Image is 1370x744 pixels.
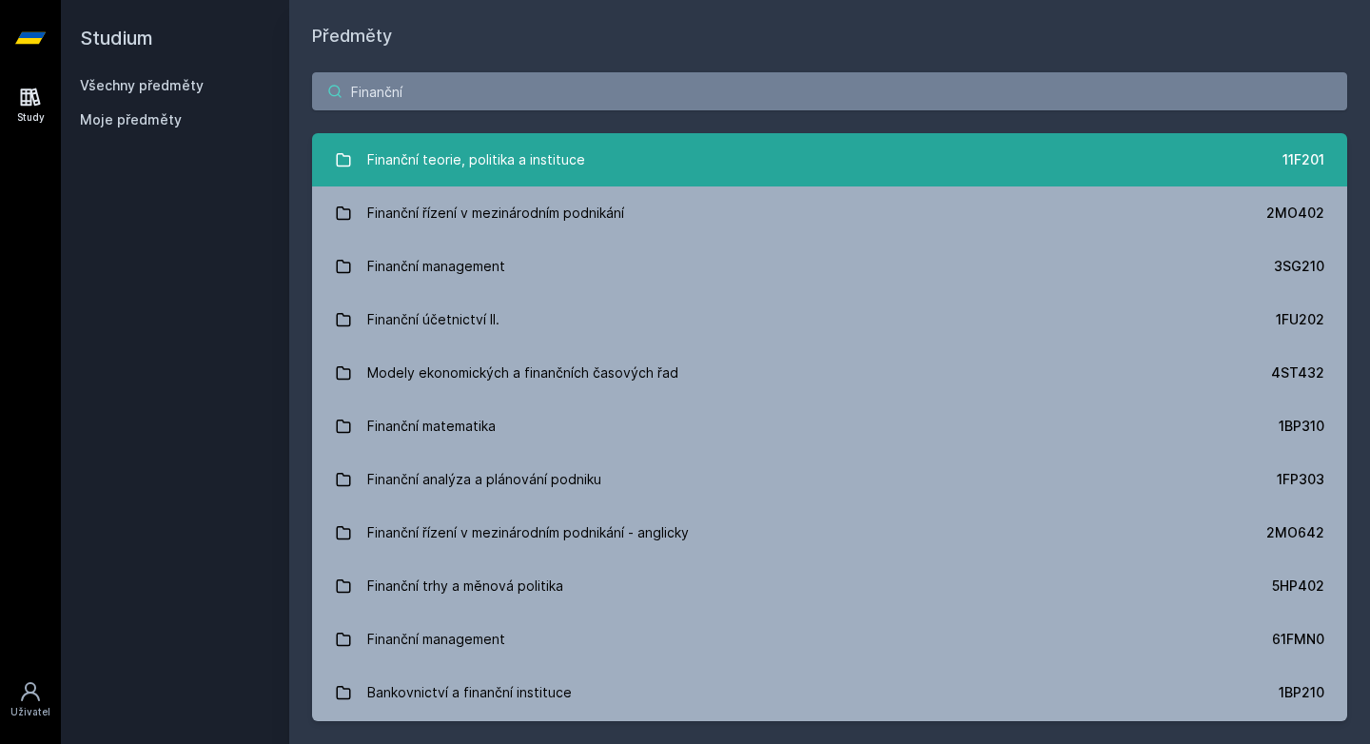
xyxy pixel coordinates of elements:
[312,346,1347,400] a: Modely ekonomických a finančních časových řad 4ST432
[367,194,624,232] div: Finanční řízení v mezinárodním podnikání
[312,240,1347,293] a: Finanční management 3SG210
[17,110,45,125] div: Study
[367,674,572,712] div: Bankovnictví a finanční instituce
[80,77,204,93] a: Všechny předměty
[312,506,1347,559] a: Finanční řízení v mezinárodním podnikání - anglicky 2MO642
[1282,150,1324,169] div: 11F201
[4,671,57,729] a: Uživatel
[1279,683,1324,702] div: 1BP210
[4,76,57,134] a: Study
[367,301,499,339] div: Finanční účetnictví II.
[312,559,1347,613] a: Finanční trhy a měnová politika 5HP402
[312,400,1347,453] a: Finanční matematika 1BP310
[367,354,678,392] div: Modely ekonomických a finančních časových řad
[1277,470,1324,489] div: 1FP303
[367,247,505,285] div: Finanční management
[367,567,563,605] div: Finanční trhy a měnová politika
[312,72,1347,110] input: Název nebo ident předmětu…
[1272,577,1324,596] div: 5HP402
[367,620,505,658] div: Finanční management
[312,666,1347,719] a: Bankovnictví a finanční instituce 1BP210
[312,23,1347,49] h1: Předměty
[367,514,689,552] div: Finanční řízení v mezinárodním podnikání - anglicky
[1279,417,1324,436] div: 1BP310
[312,453,1347,506] a: Finanční analýza a plánování podniku 1FP303
[1266,523,1324,542] div: 2MO642
[312,133,1347,186] a: Finanční teorie, politika a instituce 11F201
[10,705,50,719] div: Uživatel
[1266,204,1324,223] div: 2MO402
[1271,363,1324,382] div: 4ST432
[367,141,585,179] div: Finanční teorie, politika a instituce
[312,613,1347,666] a: Finanční management 61FMN0
[1276,310,1324,329] div: 1FU202
[80,110,182,129] span: Moje předměty
[312,293,1347,346] a: Finanční účetnictví II. 1FU202
[312,186,1347,240] a: Finanční řízení v mezinárodním podnikání 2MO402
[1272,630,1324,649] div: 61FMN0
[1274,257,1324,276] div: 3SG210
[367,460,601,499] div: Finanční analýza a plánování podniku
[367,407,496,445] div: Finanční matematika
